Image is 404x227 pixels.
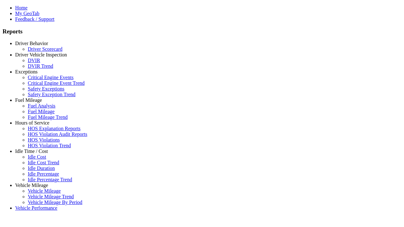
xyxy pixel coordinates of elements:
a: HOS Violation Audit Reports [28,131,87,137]
a: Idle Percentage [28,171,59,177]
a: Idle Time / Cost [15,148,48,154]
a: Vehicle Mileage [28,188,61,194]
a: DVIR Trend [28,63,53,69]
a: HOS Explanation Reports [28,126,80,131]
a: Fuel Mileage [28,109,55,114]
a: Fuel Mileage Trend [28,114,68,120]
a: Idle Cost Trend [28,160,59,165]
a: Vehicle Mileage By Period [28,200,82,205]
a: Fuel Mileage [15,97,42,103]
a: Idle Percentage Trend [28,177,72,182]
a: Vehicle Mileage Trend [28,194,74,199]
a: DVIR [28,58,40,63]
a: Hours of Service [15,120,49,125]
a: Fuel Analysis [28,103,56,108]
a: Safety Exceptions [28,86,64,91]
a: Exceptions [15,69,38,74]
a: Safety Exception Trend [28,92,75,97]
a: HOS Violation Trend [28,143,71,148]
a: My GeoTab [15,11,39,16]
a: Critical Engine Event Trend [28,80,85,86]
h3: Reports [3,28,401,35]
a: Feedback / Support [15,16,54,22]
a: Vehicle Mileage [15,183,48,188]
a: Home [15,5,27,10]
a: Idle Cost [28,154,46,160]
a: Idle Duration [28,166,55,171]
a: Vehicle Performance [15,205,57,211]
a: Driver Behavior [15,41,48,46]
a: Critical Engine Events [28,75,74,80]
a: Driver Vehicle Inspection [15,52,67,57]
a: Driver Scorecard [28,46,62,52]
a: HOS Violations [28,137,60,143]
